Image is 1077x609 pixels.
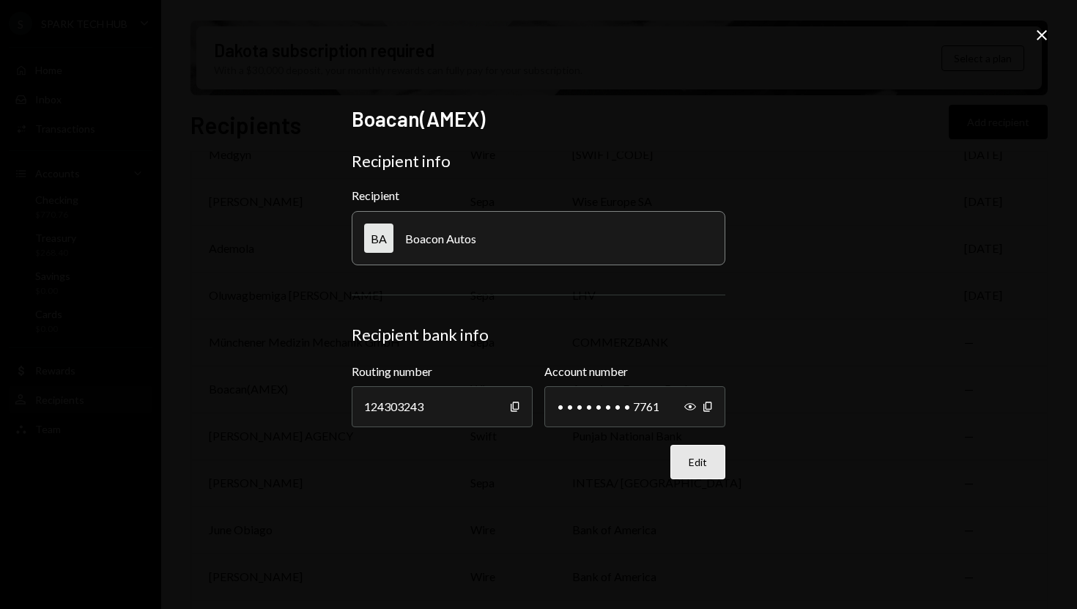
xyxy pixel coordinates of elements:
div: • • • • • • • • 7761 [544,386,725,427]
div: BA [364,224,393,253]
h2: Boacan(AMEX) [352,105,725,133]
div: Recipient bank info [352,325,725,345]
div: 124303243 [352,386,533,427]
div: Recipient info [352,151,725,171]
label: Routing number [352,363,533,380]
label: Account number [544,363,725,380]
button: Edit [670,445,725,479]
div: Recipient [352,188,725,202]
div: Boacon Autos [405,232,476,246]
